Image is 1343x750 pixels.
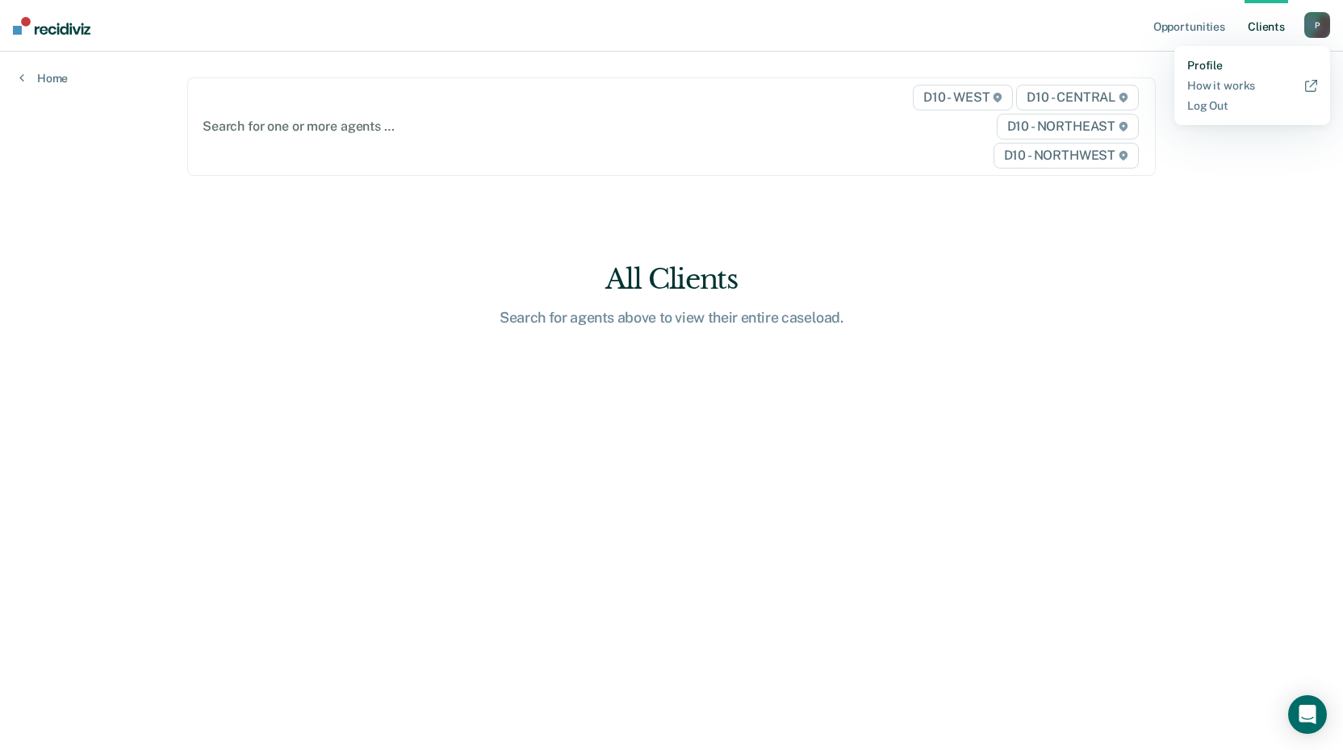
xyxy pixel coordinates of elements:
a: Profile [1187,59,1317,73]
span: D10 - NORTHWEST [994,143,1139,169]
span: D10 - NORTHEAST [997,114,1139,140]
a: How it works [1187,79,1317,93]
span: D10 - WEST [913,85,1013,110]
span: D10 - CENTRAL [1016,85,1139,110]
a: Home [19,71,68,85]
img: Recidiviz [13,17,90,35]
div: Search for agents above to view their entire caseload. [413,309,930,327]
div: All Clients [413,263,930,296]
a: Log Out [1187,99,1317,113]
div: Open Intercom Messenger [1288,695,1327,734]
button: P [1304,12,1330,38]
